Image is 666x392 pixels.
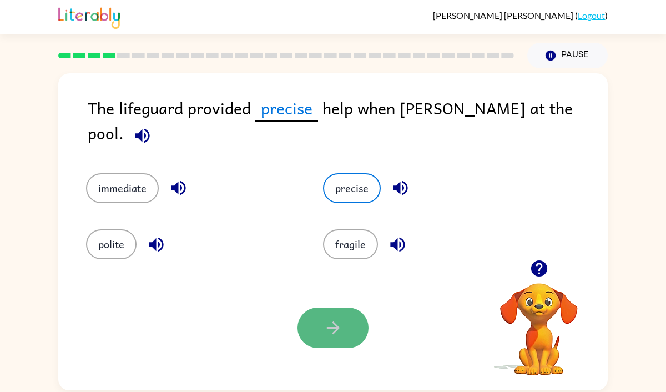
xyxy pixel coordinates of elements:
span: precise [255,96,318,122]
span: [PERSON_NAME] [PERSON_NAME] [433,10,575,21]
button: polite [86,229,137,259]
button: precise [323,173,381,203]
button: Pause [527,43,608,68]
a: Logout [578,10,605,21]
img: Literably [58,4,120,29]
button: immediate [86,173,159,203]
div: ( ) [433,10,608,21]
video: Your browser must support playing .mp4 files to use Literably. Please try using another browser. [483,266,594,377]
div: The lifeguard provided help when [PERSON_NAME] at the pool. [88,96,608,151]
button: fragile [323,229,378,259]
